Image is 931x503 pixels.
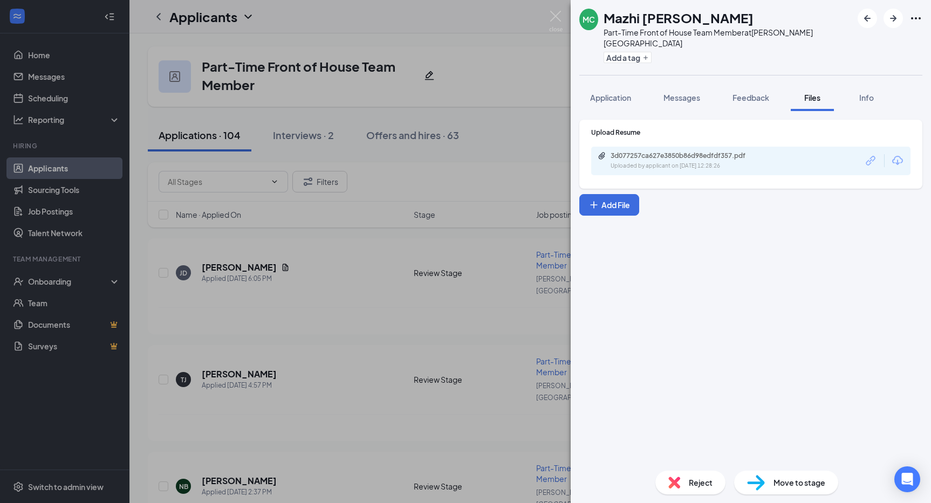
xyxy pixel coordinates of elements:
svg: Link [864,154,878,168]
div: Open Intercom Messenger [894,466,920,492]
span: Files [804,93,820,102]
svg: Ellipses [909,12,922,25]
span: Application [590,93,631,102]
button: ArrowLeftNew [858,9,877,28]
svg: ArrowRight [887,12,900,25]
div: Part-Time Front of House Team Member at [PERSON_NAME][GEOGRAPHIC_DATA] [604,27,852,49]
span: Messages [663,93,700,102]
button: PlusAdd a tag [604,52,652,63]
a: Paperclip3d077257ca627e3850b86d98edfdf357.pdfUploaded by applicant on [DATE] 12:28:26 [598,151,772,170]
span: Reject [689,477,713,488]
button: Add FilePlus [579,194,639,216]
div: 3d077257ca627e3850b86d98edfdf357.pdf [611,151,762,160]
button: ArrowRight [884,9,903,28]
div: MC [583,14,595,25]
div: Upload Resume [591,128,911,137]
span: Feedback [733,93,769,102]
span: Info [859,93,874,102]
div: Uploaded by applicant on [DATE] 12:28:26 [611,162,772,170]
svg: Plus [588,199,599,210]
h1: Mazhi [PERSON_NAME] [604,9,754,27]
svg: ArrowLeftNew [861,12,874,25]
svg: Plus [642,54,649,61]
span: Move to stage [773,477,825,488]
svg: Download [891,154,904,167]
svg: Paperclip [598,151,606,160]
